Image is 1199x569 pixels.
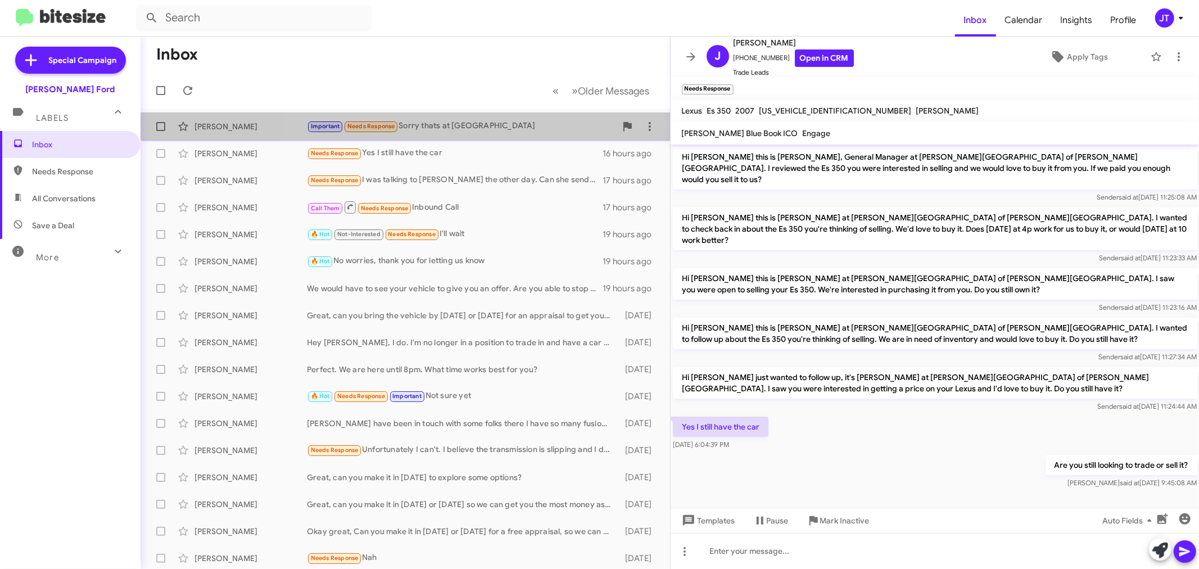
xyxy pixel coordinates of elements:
button: Apply Tags [1012,47,1145,67]
span: » [572,84,578,98]
div: [DATE] [617,526,661,537]
div: [PERSON_NAME] [194,229,307,240]
div: 17 hours ago [603,202,661,213]
div: [DATE] [617,391,661,402]
span: 2007 [736,106,755,116]
div: Sorry thats at [GEOGRAPHIC_DATA] [307,120,616,133]
div: [DATE] [617,472,661,483]
button: Mark Inactive [798,511,879,531]
a: Special Campaign [15,47,126,74]
span: [US_VEHICLE_IDENTIFICATION_NUMBER] [759,106,912,116]
div: [PERSON_NAME] [194,256,307,267]
span: [PHONE_NUMBER] [734,49,854,67]
span: [PERSON_NAME] [916,106,979,116]
div: [PERSON_NAME] [194,175,307,186]
div: I was talking to [PERSON_NAME] the other day. Can she send updated number with this applied? [307,174,603,187]
span: Older Messages [578,85,650,97]
div: Inbound Call [307,200,603,214]
span: Needs Response [311,554,359,562]
small: Needs Response [682,84,734,94]
p: Hi [PERSON_NAME] this is [PERSON_NAME] at [PERSON_NAME][GEOGRAPHIC_DATA] of [PERSON_NAME][GEOGRAP... [673,268,1197,300]
span: said at [1120,353,1140,361]
div: [DATE] [617,418,661,429]
div: [PERSON_NAME] [194,499,307,510]
span: Sender [DATE] 11:24:44 AM [1097,402,1197,410]
div: [PERSON_NAME] [194,553,307,564]
span: All Conversations [32,193,96,204]
div: 19 hours ago [603,229,661,240]
div: [PERSON_NAME] [194,391,307,402]
span: [PERSON_NAME] Blue Book ICO [682,128,798,138]
span: Needs Response [361,205,409,212]
p: Hi [PERSON_NAME] this is [PERSON_NAME] at [PERSON_NAME][GEOGRAPHIC_DATA] of [PERSON_NAME][GEOGRAP... [673,318,1197,349]
div: Unfortunately I can't. I believe the transmission is slipping and I don't trust driving it. [307,444,617,457]
span: More [36,252,59,263]
p: Hi [PERSON_NAME] this is [PERSON_NAME], General Manager at [PERSON_NAME][GEOGRAPHIC_DATA] of [PER... [673,147,1197,189]
div: [PERSON_NAME] [194,337,307,348]
span: J [714,47,721,65]
button: Next [565,79,657,102]
span: Labels [36,113,69,123]
span: Templates [680,511,735,531]
div: 19 hours ago [603,283,661,294]
div: [PERSON_NAME] [194,445,307,456]
span: Engage [803,128,831,138]
span: [PERSON_NAME] [DATE] 9:45:08 AM [1067,478,1197,487]
span: Needs Response [311,177,359,184]
span: Needs Response [311,446,359,454]
span: Needs Response [347,123,395,130]
a: Profile [1102,4,1146,37]
div: [PERSON_NAME] have been in touch with some folks there I have so many fusions in the air We buy t... [307,418,617,429]
span: Sender [DATE] 11:25:08 AM [1097,193,1197,201]
div: Great, can you make it in [DATE] or [DATE] so we can get you the most money as possible? [307,499,617,510]
span: 🔥 Hot [311,258,330,265]
span: Insights [1052,4,1102,37]
div: 17 hours ago [603,175,661,186]
div: Hey [PERSON_NAME], I do. I'm no longer in a position to trade in and have a car payment. So I'll ... [307,337,617,348]
span: Inbox [32,139,128,150]
span: said at [1120,478,1139,487]
span: Needs Response [311,150,359,157]
div: [PERSON_NAME] [194,364,307,375]
div: Not sure yet [307,390,617,403]
button: Templates [671,511,744,531]
span: Not-Interested [337,231,381,238]
span: said at [1121,303,1141,311]
div: [PERSON_NAME] [194,472,307,483]
div: Perfect. We are here until 8pm. What time works best for you? [307,364,617,375]
span: Special Campaign [49,55,117,66]
div: Great, can you make it in [DATE] to explore some options? [307,472,617,483]
input: Search [136,4,372,31]
span: Call Them [311,205,340,212]
nav: Page navigation example [547,79,657,102]
div: [DATE] [617,310,661,321]
div: [DATE] [617,553,661,564]
span: Save a Deal [32,220,74,231]
div: [PERSON_NAME] [194,202,307,213]
div: [PERSON_NAME] [194,310,307,321]
span: Sender [DATE] 11:23:33 AM [1099,254,1197,262]
span: [DATE] 6:04:39 PM [673,440,729,449]
button: Auto Fields [1093,511,1165,531]
span: Auto Fields [1102,511,1156,531]
a: Inbox [955,4,996,37]
span: Needs Response [337,392,385,400]
span: Needs Response [32,166,128,177]
span: said at [1119,402,1139,410]
div: [PERSON_NAME] [194,121,307,132]
span: [PERSON_NAME] [734,36,854,49]
span: « [553,84,559,98]
span: Apply Tags [1067,47,1108,67]
div: Nah [307,552,617,565]
div: Okay great, Can you make it in [DATE] or [DATE] for a free appraisal, so we can get you the most ... [307,526,617,537]
a: Open in CRM [795,49,854,67]
div: [PERSON_NAME] [194,418,307,429]
div: No worries, thank you for letting us know [307,255,603,268]
div: 19 hours ago [603,256,661,267]
div: [PERSON_NAME] [194,148,307,159]
span: Needs Response [388,231,436,238]
span: Mark Inactive [820,511,870,531]
span: 🔥 Hot [311,392,330,400]
span: 🔥 Hot [311,231,330,238]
